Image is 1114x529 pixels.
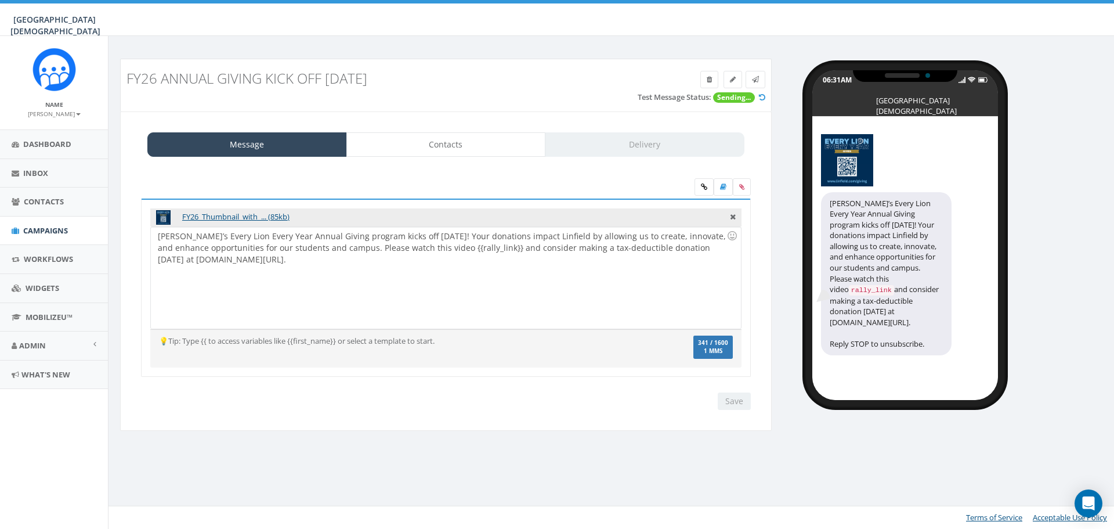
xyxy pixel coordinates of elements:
[638,92,711,103] label: Test Message Status:
[713,92,755,103] span: Sending...
[849,285,894,296] code: rally_link
[21,369,70,380] span: What's New
[821,192,952,355] div: [PERSON_NAME]’s Every Lion Every Year Annual Giving program kicks off [DATE]! Your donations impa...
[698,348,728,354] span: 1 MMS
[876,95,934,101] div: [GEOGRAPHIC_DATA][DEMOGRAPHIC_DATA]
[28,108,81,118] a: [PERSON_NAME]
[1075,490,1102,517] div: Open Intercom Messenger
[24,254,73,264] span: Workflows
[698,339,728,347] span: 341 / 1600
[32,48,76,91] img: Rally_Corp_Icon_1.png
[733,178,751,196] span: Attach your media
[182,211,290,222] a: FY26_Thumbnail_with_... (85kb)
[23,168,48,178] span: Inbox
[24,196,64,207] span: Contacts
[966,512,1022,523] a: Terms of Service
[730,74,736,84] span: Edit Campaign
[45,100,63,109] small: Name
[28,110,81,118] small: [PERSON_NAME]
[126,71,601,86] h3: FY26 Annual Giving Kick Off [DATE]
[150,336,643,347] div: 💡Tip: Type {{ to access variables like {{first_name}} or select a template to start.
[26,283,59,293] span: Widgets
[1033,512,1107,523] a: Acceptable Use Policy
[714,178,733,196] label: Insert Template Text
[823,75,852,85] div: 06:31AM
[151,227,740,329] div: [PERSON_NAME]’s Every Lion Every Year Annual Giving program kicks off [DATE]! Your donations impa...
[10,14,100,37] span: [GEOGRAPHIC_DATA][DEMOGRAPHIC_DATA]
[23,139,71,149] span: Dashboard
[707,74,712,84] span: Delete Campaign
[19,340,46,351] span: Admin
[26,312,73,322] span: MobilizeU™
[23,225,68,236] span: Campaigns
[346,132,546,157] a: Contacts
[147,132,347,157] a: Message
[752,74,759,84] span: Send Test Message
